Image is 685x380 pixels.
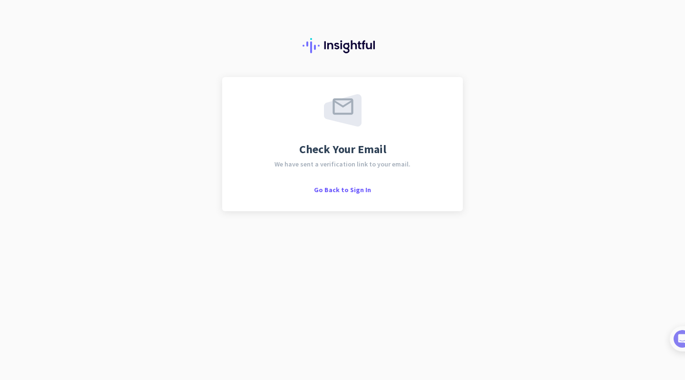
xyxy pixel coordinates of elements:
[324,94,362,127] img: email-sent
[299,144,386,155] span: Check Your Email
[314,185,371,194] span: Go Back to Sign In
[274,161,411,167] span: We have sent a verification link to your email.
[303,38,382,53] img: Insightful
